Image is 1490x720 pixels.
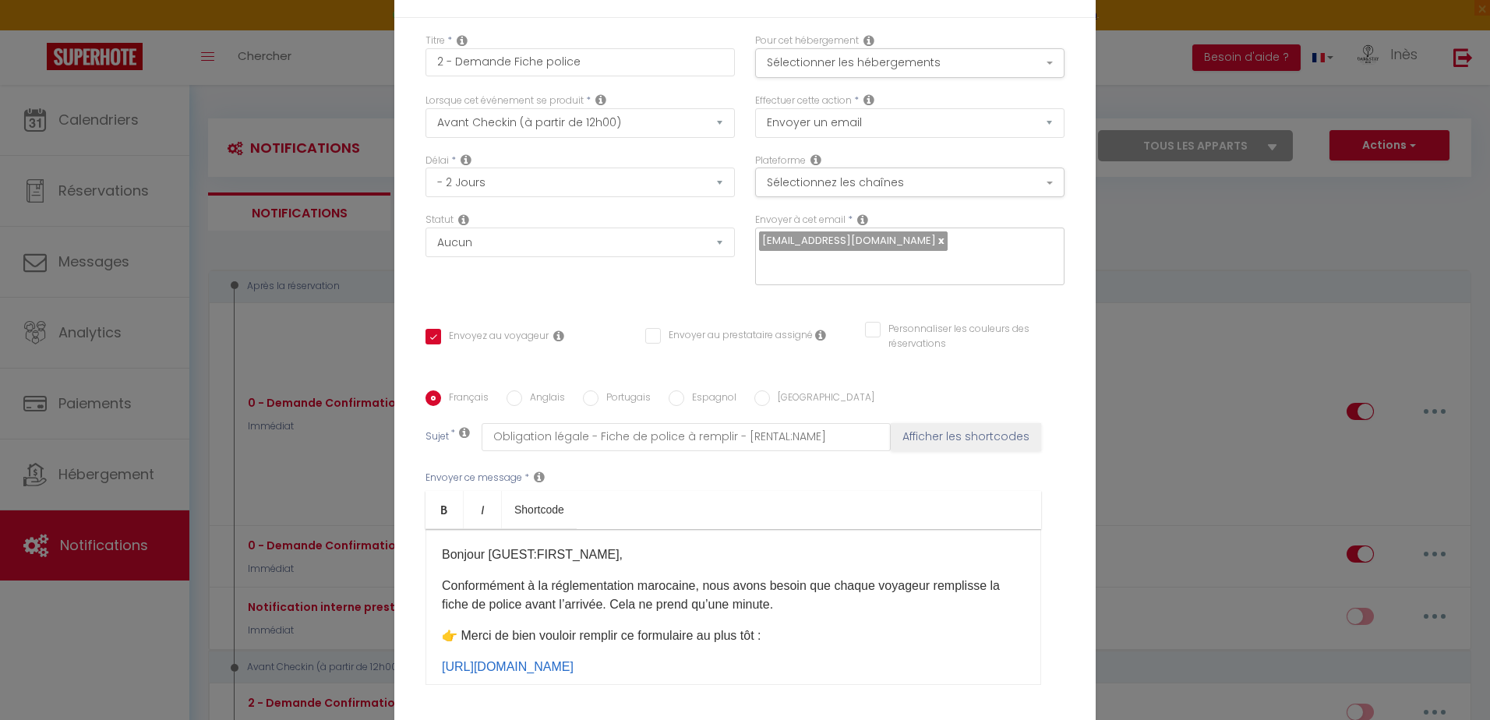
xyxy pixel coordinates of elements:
[755,94,852,108] label: Effectuer cette action
[425,491,464,528] a: Bold
[755,34,859,48] label: Pour cet hébergement
[442,626,1025,645] p: 👉 Merci de bien vouloir remplir ce formulaire au plus tôt :
[425,429,449,446] label: Sujet
[684,390,736,408] label: Espagnol
[534,471,545,483] i: Message
[461,154,471,166] i: Action Time
[755,154,806,168] label: Plateforme
[425,213,454,228] label: Statut
[770,390,874,408] label: [GEOGRAPHIC_DATA]
[425,471,522,485] label: Envoyer ce message
[598,390,651,408] label: Portugais
[815,329,826,341] i: Envoyer au prestataire si il est assigné
[425,34,445,48] label: Titre
[863,94,874,106] i: Action Type
[863,34,874,47] i: This Rental
[441,390,489,408] label: Français
[595,94,606,106] i: Event Occur
[755,48,1065,78] button: Sélectionner les hébergements
[502,491,577,528] a: Shortcode
[464,491,502,528] a: Italic
[425,154,449,168] label: Délai
[425,529,1041,685] div: ​
[762,233,936,248] span: [EMAIL_ADDRESS][DOMAIN_NAME]
[755,213,846,228] label: Envoyer à cet email
[553,330,564,342] i: Envoyer au voyageur
[857,214,868,226] i: Recipient
[457,34,468,47] i: Title
[442,660,574,673] a: [URL][DOMAIN_NAME]
[425,94,584,108] label: Lorsque cet événement se produit
[891,423,1041,451] button: Afficher les shortcodes
[458,214,469,226] i: Booking status
[810,154,821,166] i: Action Channel
[442,545,1025,564] p: ​Bonjour [GUEST:FIRST_NAME],​
[442,577,1025,614] p: Conformément à la réglementation marocaine, nous avons besoin que chaque voyageur remplisse la fi...
[459,426,470,439] i: Subject
[522,390,565,408] label: Anglais
[755,168,1065,197] button: Sélectionnez les chaînes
